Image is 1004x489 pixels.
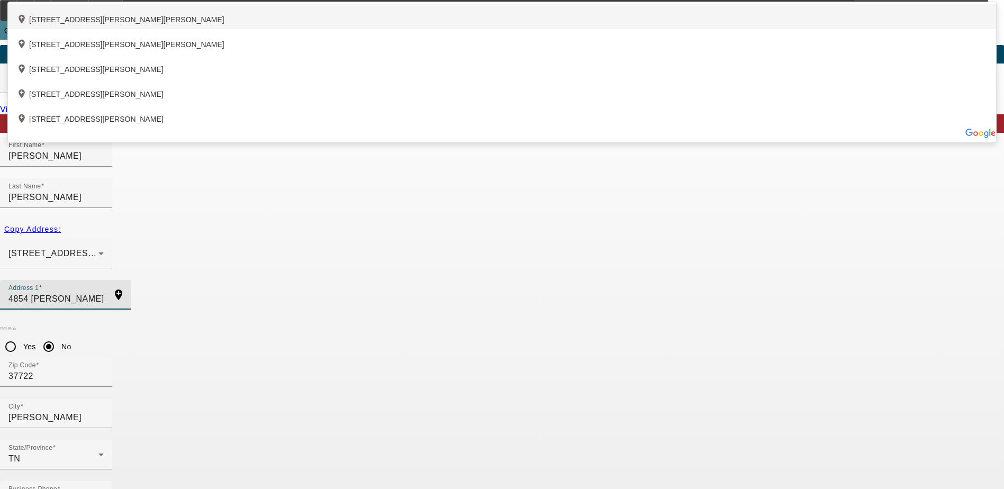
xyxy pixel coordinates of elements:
[8,29,996,54] div: [STREET_ADDRESS][PERSON_NAME][PERSON_NAME]
[8,445,52,451] mat-label: State/Province
[59,341,71,352] label: No
[16,113,29,126] mat-icon: add_location
[4,26,307,35] span: Opportunity / 092500491 / [PERSON_NAME] Towing, LLC / [PERSON_NAME]
[8,362,36,369] mat-label: Zip Code
[8,403,20,410] mat-label: City
[8,249,169,258] span: [STREET_ADDRESS][PERSON_NAME]
[8,4,996,29] div: [STREET_ADDRESS][PERSON_NAME][PERSON_NAME]
[8,183,41,190] mat-label: Last Name
[16,88,29,101] mat-icon: add_location
[21,341,36,352] label: Yes
[965,129,996,138] img: Powered by Google
[8,104,996,129] div: [STREET_ADDRESS][PERSON_NAME]
[106,288,131,301] mat-icon: add_location
[8,454,20,463] span: TN
[8,285,39,292] mat-label: Address 1
[16,39,29,51] mat-icon: add_location
[16,64,29,76] mat-icon: add_location
[16,14,29,26] mat-icon: add_location
[8,54,996,79] div: [STREET_ADDRESS][PERSON_NAME]
[8,79,996,104] div: [STREET_ADDRESS][PERSON_NAME]
[4,225,61,233] span: Copy Address:
[8,142,41,149] mat-label: First Name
